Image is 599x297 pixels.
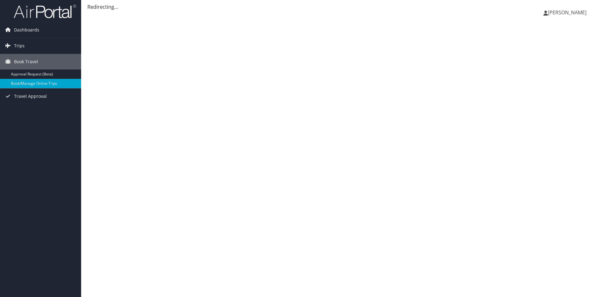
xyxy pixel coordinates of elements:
[14,22,39,38] span: Dashboards
[548,9,587,16] span: [PERSON_NAME]
[14,54,38,69] span: Book Travel
[543,3,593,22] a: [PERSON_NAME]
[87,3,593,11] div: Redirecting...
[14,38,25,54] span: Trips
[14,4,76,19] img: airportal-logo.png
[14,89,47,104] span: Travel Approval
